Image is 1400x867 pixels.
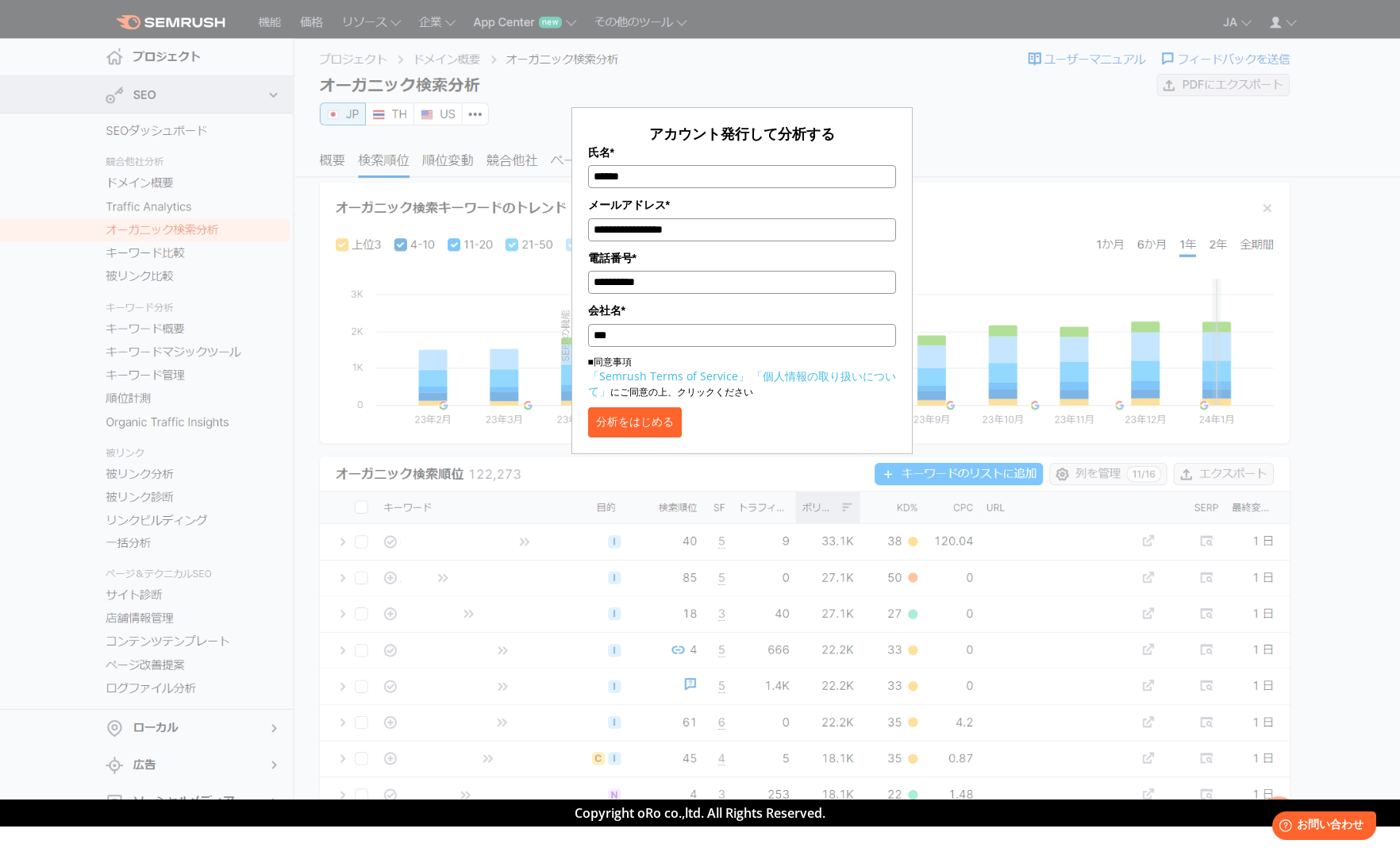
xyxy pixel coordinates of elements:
[588,407,682,437] button: 分析をはじめる
[649,124,835,143] span: アカウント発行して分析する
[575,804,825,822] span: Copyright oRo co.,ltd. All Rights Reserved.
[588,368,749,383] a: 「Semrush Terms of Service」
[588,368,896,399] a: 「個人情報の取り扱いについて」
[1259,805,1383,850] iframe: Help widget launcher
[588,355,896,399] p: ■同意事項 にご同意の上、クリックください
[588,196,896,214] label: メールアドレス*
[588,249,896,267] label: 電話番号*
